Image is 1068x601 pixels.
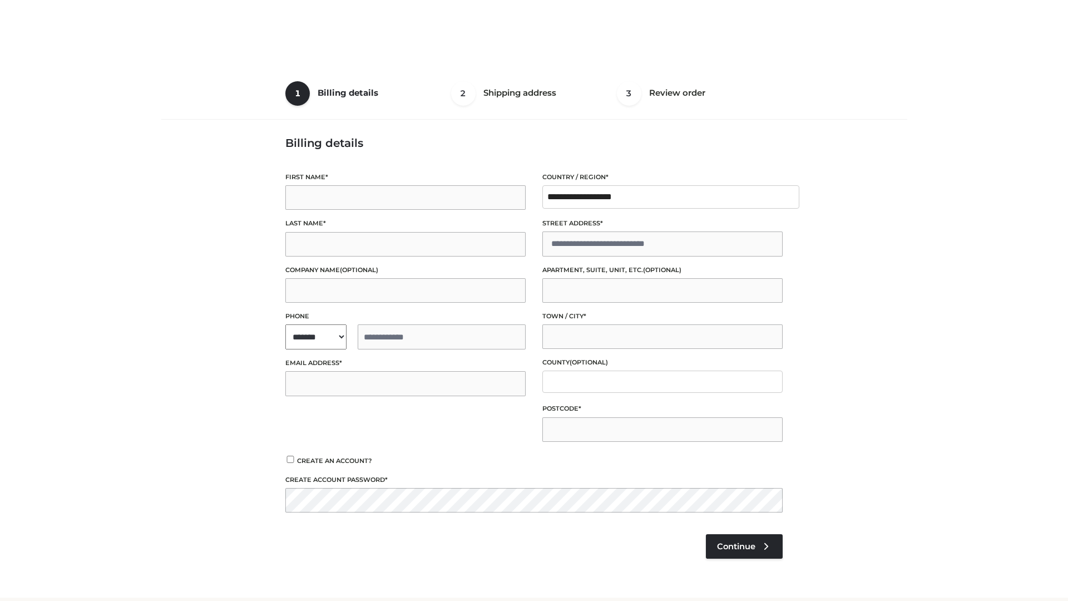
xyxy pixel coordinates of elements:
span: (optional) [643,266,681,274]
span: Shipping address [483,87,556,98]
a: Continue [706,534,783,559]
label: Apartment, suite, unit, etc. [542,265,783,275]
label: Town / City [542,311,783,322]
label: Last name [285,218,526,229]
span: 2 [451,81,476,106]
span: Continue [717,541,755,551]
span: Create an account? [297,457,372,465]
label: First name [285,172,526,183]
input: Create an account? [285,456,295,463]
span: Review order [649,87,705,98]
span: (optional) [570,358,608,366]
label: County [542,357,783,368]
label: Company name [285,265,526,275]
span: (optional) [340,266,378,274]
span: 3 [617,81,641,106]
h3: Billing details [285,136,783,150]
label: Create account password [285,475,783,485]
label: Email address [285,358,526,368]
span: 1 [285,81,310,106]
label: Country / Region [542,172,783,183]
span: Billing details [318,87,378,98]
label: Street address [542,218,783,229]
label: Postcode [542,403,783,414]
label: Phone [285,311,526,322]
